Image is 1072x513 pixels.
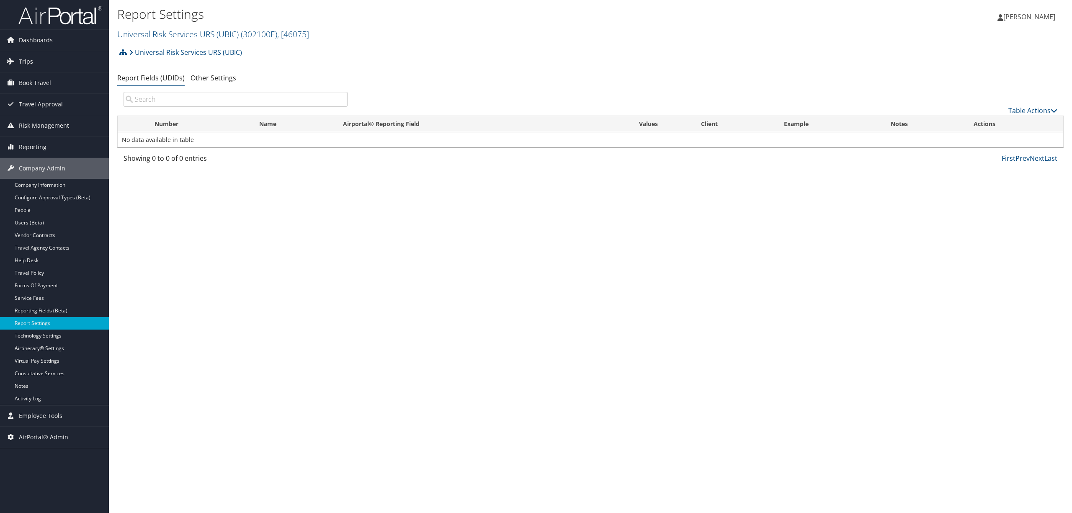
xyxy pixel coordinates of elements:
[776,116,883,132] th: Example
[997,4,1064,29] a: [PERSON_NAME]
[191,73,236,82] a: Other Settings
[147,116,252,132] th: Number
[129,44,242,61] a: Universal Risk Services URS (UBIC)
[693,116,776,132] th: Client
[252,116,335,132] th: Name
[124,92,348,107] input: Search
[117,73,185,82] a: Report Fields (UDIDs)
[604,116,693,132] th: Values
[19,72,51,93] span: Book Travel
[117,5,748,23] h1: Report Settings
[241,28,277,40] span: ( 302100E )
[1044,154,1057,163] a: Last
[19,94,63,115] span: Travel Approval
[118,132,1063,147] td: No data available in table
[1030,154,1044,163] a: Next
[117,28,309,40] a: Universal Risk Services URS (UBIC)
[18,5,102,25] img: airportal-logo.png
[19,405,62,426] span: Employee Tools
[19,158,65,179] span: Company Admin
[277,28,309,40] span: , [ 46075 ]
[1008,106,1057,115] a: Table Actions
[1002,154,1015,163] a: First
[124,153,348,168] div: Showing 0 to 0 of 0 entries
[19,115,69,136] span: Risk Management
[19,137,46,157] span: Reporting
[19,427,68,448] span: AirPortal® Admin
[19,30,53,51] span: Dashboards
[118,116,147,132] th: : activate to sort column descending
[1015,154,1030,163] a: Prev
[1003,12,1055,21] span: [PERSON_NAME]
[19,51,33,72] span: Trips
[335,116,604,132] th: Airportal&reg; Reporting Field
[966,116,1063,132] th: Actions
[883,116,966,132] th: Notes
